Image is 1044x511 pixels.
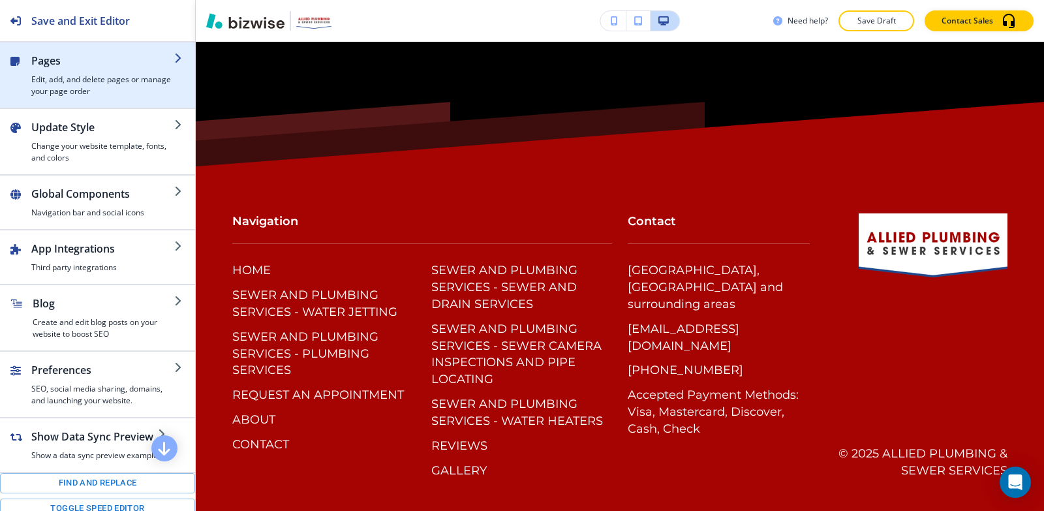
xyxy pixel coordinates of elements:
p: REVIEWS [431,438,487,455]
h4: Navigation bar and social icons [31,207,174,219]
h4: Edit, add, and delete pages or manage your page order [31,74,174,97]
p: CONTACT [232,437,289,454]
button: Contact Sales [925,10,1034,31]
h4: Show a data sync preview example [31,450,158,461]
p: Contact Sales [942,15,993,27]
p: © 2025 Allied Plumbing & Sewer Services [825,446,1007,480]
h4: Change your website template, fonts, and colors [31,140,174,164]
a: [GEOGRAPHIC_DATA], [GEOGRAPHIC_DATA] and surrounding areas [628,262,810,313]
h2: Blog [33,296,174,311]
a: [EMAIL_ADDRESS][DOMAIN_NAME] [628,321,810,355]
h2: App Integrations [31,241,174,256]
img: Your Logo [296,13,331,28]
div: Open Intercom Messenger [1000,467,1031,498]
p: GALLERY [431,463,487,480]
h4: Third party integrations [31,262,174,273]
p: SEWER AND PLUMBING SERVICES - SEWER AND DRAIN SERVICES [431,262,612,313]
h2: Preferences [31,362,174,378]
img: Allied Plumbing & Sewer Services [859,213,1007,277]
p: SEWER AND PLUMBING SERVICES - WATER HEATERS [431,396,612,430]
button: Save Draft [838,10,914,31]
p: SEWER AND PLUMBING SERVICES - PLUMBING SERVICES [232,329,413,380]
p: SEWER AND PLUMBING SERVICES - WATER JETTING [232,287,413,321]
p: HOME [232,262,271,279]
h4: Create and edit blog posts on your website to boost SEO [33,317,174,340]
h2: Save and Exit Editor [31,13,130,29]
p: REQUEST AN APPOINTMENT [232,387,404,404]
p: ABOUT [232,412,275,429]
h3: Need help? [788,15,828,27]
p: Save Draft [855,15,897,27]
h4: SEO, social media sharing, domains, and launching your website. [31,383,174,407]
h2: Show Data Sync Preview [31,429,158,444]
strong: Navigation [232,214,298,228]
a: [PHONE_NUMBER] [628,362,743,379]
p: Accepted Payment Methods: Visa, Mastercard, Discover, Cash, Check [628,387,810,438]
p: SEWER AND PLUMBING SERVICES - SEWER CAMERA INSPECTIONS AND PIPE LOCATING [431,321,612,389]
h2: Pages [31,53,174,69]
h2: Global Components [31,186,174,202]
strong: Contact [628,214,676,228]
img: Bizwise Logo [206,13,284,29]
h2: Update Style [31,119,174,135]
